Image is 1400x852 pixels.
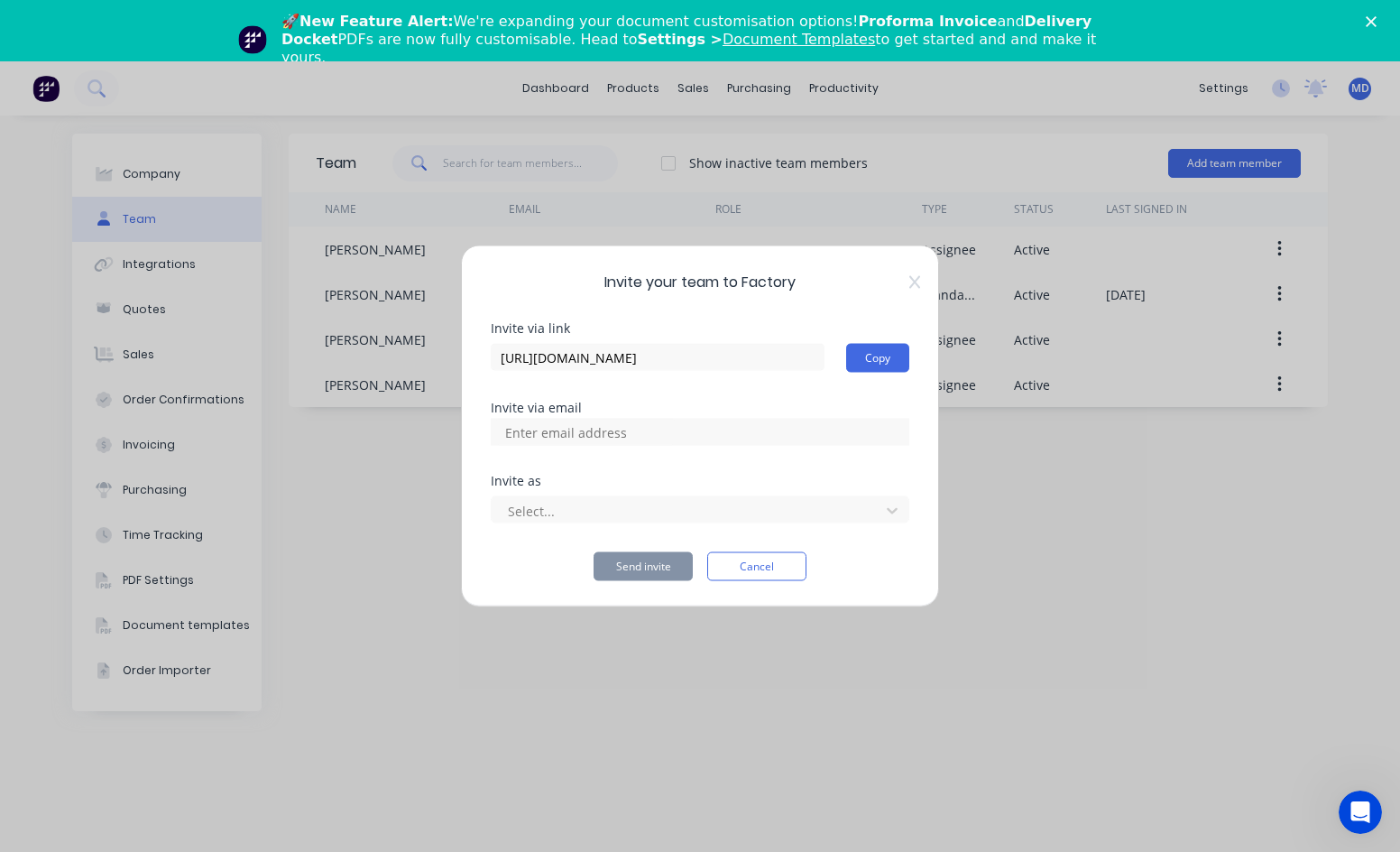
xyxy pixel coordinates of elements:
[491,475,909,487] div: Invite as
[637,31,875,48] b: Settings >
[495,419,676,446] input: Enter email address
[846,344,909,373] button: Copy
[299,13,454,30] b: New Feature Alert:
[491,402,909,414] div: Invite via email
[1339,791,1382,834] iframe: Intercom live chat
[723,31,875,48] a: Document Templates
[858,13,997,30] b: Proforma Invoice
[281,13,1091,48] b: Delivery Docket
[238,25,267,54] img: Profile image for Team
[281,13,1133,67] div: 🚀 We're expanding your document customisation options! and PDFs are now fully customisable. Head ...
[1366,16,1384,27] div: Close
[491,322,909,335] div: Invite via link
[707,552,806,581] button: Cancel
[594,552,693,581] button: Send invite
[491,272,909,293] span: Invite your team to Factory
